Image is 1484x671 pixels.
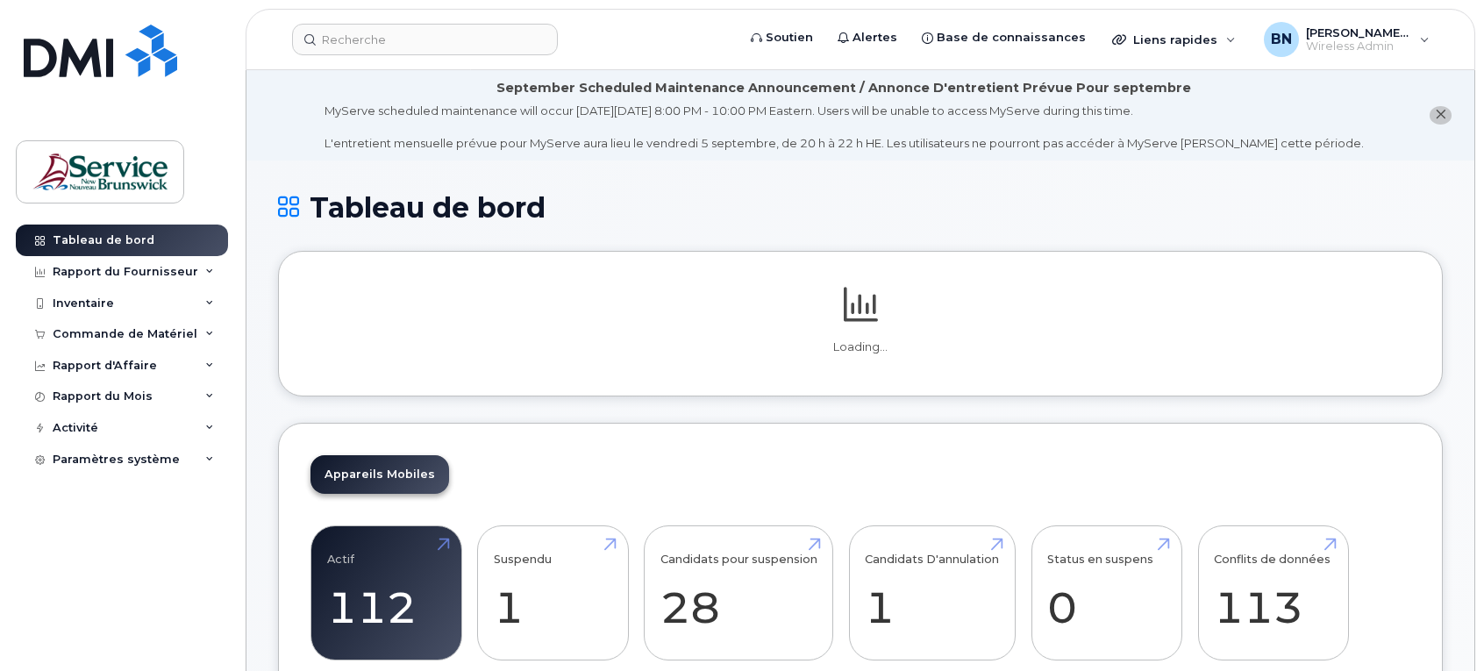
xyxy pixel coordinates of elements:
a: Suspendu 1 [494,535,612,651]
h1: Tableau de bord [278,192,1443,223]
a: Status en suspens 0 [1047,535,1166,651]
a: Appareils Mobiles [310,455,449,494]
button: close notification [1430,106,1452,125]
a: Actif 112 [327,535,446,651]
a: Candidats D'annulation 1 [865,535,999,651]
p: Loading... [310,339,1410,355]
div: September Scheduled Maintenance Announcement / Annonce D'entretient Prévue Pour septembre [496,79,1191,97]
a: Candidats pour suspension 28 [660,535,817,651]
a: Conflits de données 113 [1214,535,1332,651]
div: MyServe scheduled maintenance will occur [DATE][DATE] 8:00 PM - 10:00 PM Eastern. Users will be u... [325,103,1364,152]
